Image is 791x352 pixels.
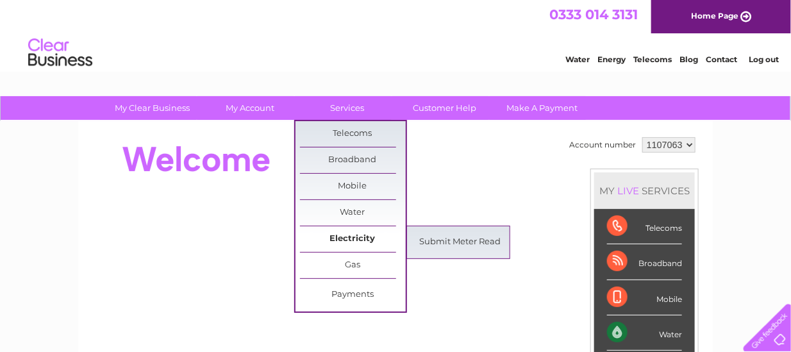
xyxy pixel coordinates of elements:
[594,172,695,209] div: MY SERVICES
[549,6,638,22] a: 0333 014 3131
[607,315,682,351] div: Water
[392,96,498,120] a: Customer Help
[100,96,206,120] a: My Clear Business
[94,7,699,62] div: Clear Business is a trading name of Verastar Limited (registered in [GEOGRAPHIC_DATA] No. 3667643...
[295,96,401,120] a: Services
[607,209,682,244] div: Telecoms
[300,253,406,278] a: Gas
[490,96,595,120] a: Make A Payment
[597,54,626,64] a: Energy
[749,54,779,64] a: Log out
[679,54,698,64] a: Blog
[300,174,406,199] a: Mobile
[300,282,406,308] a: Payments
[300,147,406,173] a: Broadband
[615,185,642,197] div: LIVE
[197,96,303,120] a: My Account
[300,121,406,147] a: Telecoms
[565,54,590,64] a: Water
[607,244,682,280] div: Broadband
[300,200,406,226] a: Water
[607,280,682,315] div: Mobile
[706,54,737,64] a: Contact
[633,54,672,64] a: Telecoms
[300,226,406,252] a: Electricity
[408,230,513,255] a: Submit Meter Read
[566,134,639,156] td: Account number
[28,33,93,72] img: logo.png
